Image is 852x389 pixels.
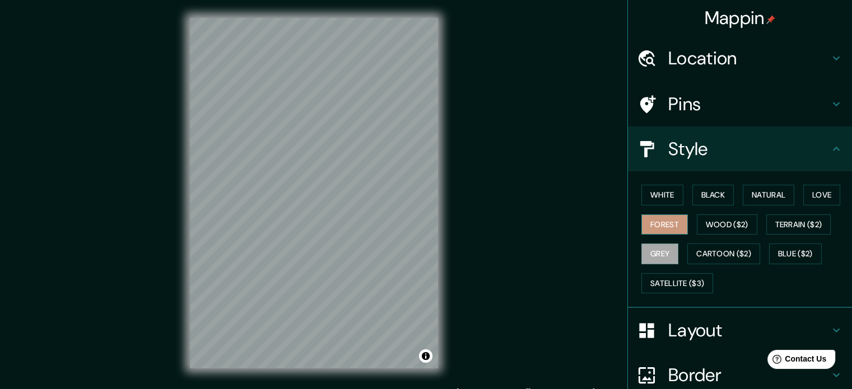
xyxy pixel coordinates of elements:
div: Layout [628,308,852,353]
h4: Pins [668,93,830,115]
h4: Style [668,138,830,160]
div: Style [628,126,852,171]
h4: Border [668,364,830,386]
h4: Location [668,47,830,69]
h4: Layout [668,319,830,341]
button: Grey [641,243,678,264]
iframe: Help widget launcher [752,345,840,377]
button: Forest [641,214,688,235]
h4: Mappin [705,7,776,29]
canvas: Map [190,18,438,368]
button: Black [692,185,734,205]
button: White [641,185,683,205]
button: Satellite ($3) [641,273,713,294]
button: Wood ($2) [697,214,757,235]
button: Toggle attribution [419,349,432,363]
button: Blue ($2) [769,243,822,264]
button: Cartoon ($2) [687,243,760,264]
button: Love [803,185,840,205]
div: Location [628,36,852,81]
button: Natural [743,185,794,205]
button: Terrain ($2) [766,214,831,235]
div: Pins [628,82,852,126]
img: pin-icon.png [766,15,775,24]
